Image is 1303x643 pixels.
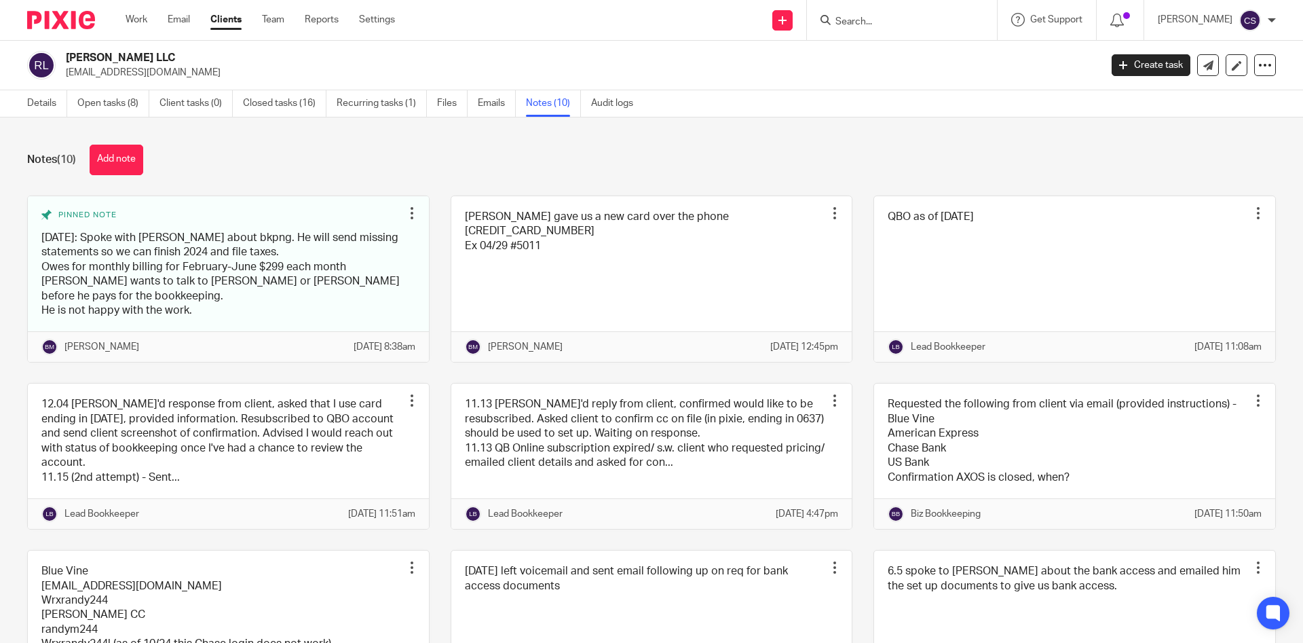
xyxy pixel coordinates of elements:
[770,340,838,354] p: [DATE] 12:45pm
[465,339,481,355] img: svg%3E
[1030,15,1082,24] span: Get Support
[465,506,481,522] img: svg%3E
[591,90,643,117] a: Audit logs
[478,90,516,117] a: Emails
[305,13,339,26] a: Reports
[27,51,56,79] img: svg%3E
[348,507,415,521] p: [DATE] 11:51am
[243,90,326,117] a: Closed tasks (16)
[262,13,284,26] a: Team
[66,51,886,65] h2: [PERSON_NAME] LLC
[1194,507,1262,521] p: [DATE] 11:50am
[64,340,139,354] p: [PERSON_NAME]
[90,145,143,175] button: Add note
[1239,10,1261,31] img: svg%3E
[41,210,402,221] div: Pinned note
[77,90,149,117] a: Open tasks (8)
[834,16,956,29] input: Search
[66,66,1091,79] p: [EMAIL_ADDRESS][DOMAIN_NAME]
[488,340,563,354] p: [PERSON_NAME]
[168,13,190,26] a: Email
[41,339,58,355] img: svg%3E
[64,507,139,521] p: Lead Bookkeeper
[888,506,904,522] img: svg%3E
[27,90,67,117] a: Details
[159,90,233,117] a: Client tasks (0)
[526,90,581,117] a: Notes (10)
[27,153,76,167] h1: Notes
[911,507,981,521] p: Biz Bookkeeping
[41,506,58,522] img: svg%3E
[354,340,415,354] p: [DATE] 8:38am
[1194,340,1262,354] p: [DATE] 11:08am
[359,13,395,26] a: Settings
[1158,13,1232,26] p: [PERSON_NAME]
[488,507,563,521] p: Lead Bookkeeper
[776,507,838,521] p: [DATE] 4:47pm
[1112,54,1190,76] a: Create task
[437,90,468,117] a: Files
[57,154,76,165] span: (10)
[337,90,427,117] a: Recurring tasks (1)
[888,339,904,355] img: svg%3E
[210,13,242,26] a: Clients
[911,340,985,354] p: Lead Bookkeeper
[126,13,147,26] a: Work
[27,11,95,29] img: Pixie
